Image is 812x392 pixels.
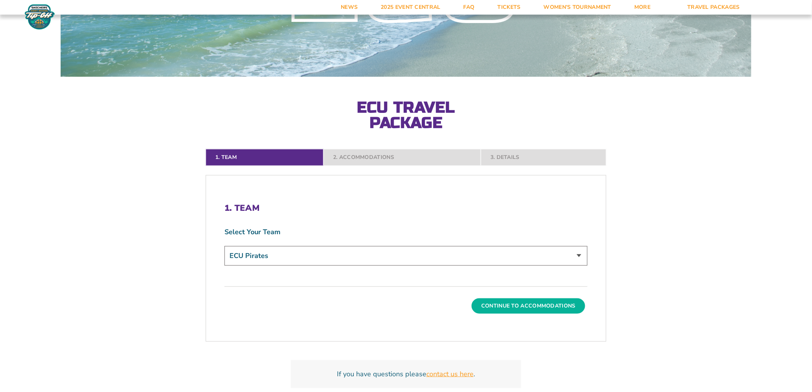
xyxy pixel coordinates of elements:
button: Continue To Accommodations [472,298,585,314]
p: If you have questions please [300,369,512,379]
h2: 1. Team [224,203,588,213]
label: Select Your Team [224,227,588,237]
span: . [474,369,475,379]
img: Fort Myers Tip-Off [23,4,56,30]
h2: ECU Travel Package [322,100,490,131]
a: contact us here [426,369,474,379]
